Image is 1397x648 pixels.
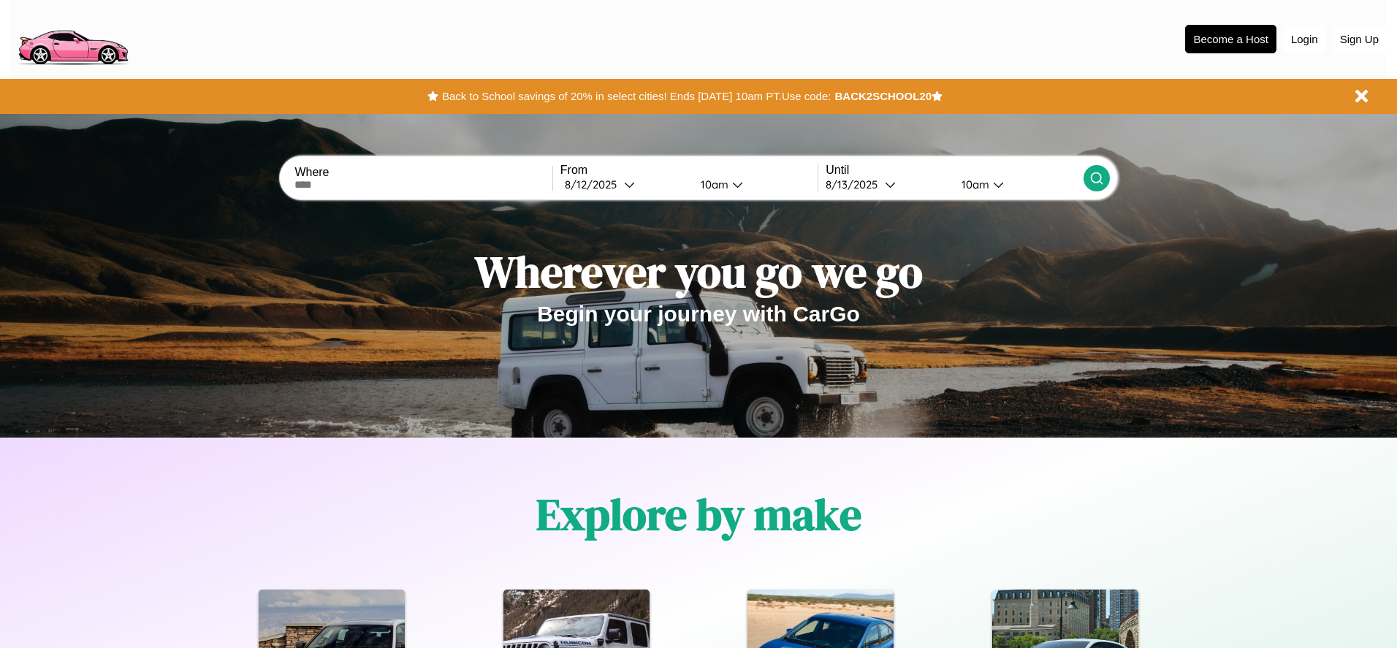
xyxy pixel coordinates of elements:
div: 10am [954,178,993,191]
div: 8 / 12 / 2025 [565,178,624,191]
div: 10am [693,178,732,191]
div: 8 / 13 / 2025 [826,178,885,191]
label: Until [826,164,1083,177]
button: 8/12/2025 [560,177,689,192]
button: 10am [689,177,818,192]
label: From [560,164,818,177]
button: Become a Host [1185,25,1276,53]
button: Sign Up [1333,26,1386,53]
label: Where [294,166,552,179]
button: Login [1284,26,1325,53]
button: Back to School savings of 20% in select cities! Ends [DATE] 10am PT.Use code: [438,86,834,107]
b: BACK2SCHOOL20 [834,90,932,102]
h1: Explore by make [536,484,861,544]
button: 10am [950,177,1083,192]
img: logo [11,7,134,69]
